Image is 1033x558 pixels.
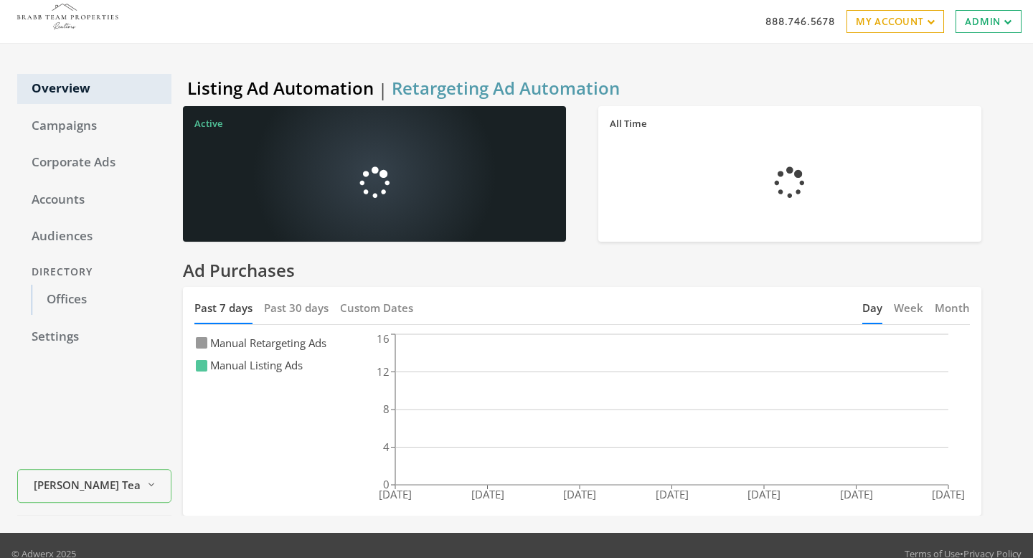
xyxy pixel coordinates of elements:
[610,118,647,130] h3: All Time
[17,148,171,178] a: Corporate Ads
[210,357,303,374] span: Manual Listing Ads
[956,10,1022,33] a: Admin
[932,486,965,501] tspan: [DATE]
[563,486,596,501] tspan: [DATE]
[264,293,329,323] button: Past 30 days
[17,222,171,252] a: Audiences
[194,118,223,130] h3: Active
[379,486,412,501] tspan: [DATE]
[765,14,835,29] a: 888.746.5678
[194,356,304,375] button: Manual Listing Ads
[194,293,253,323] button: Past 7 days
[377,364,390,378] tspan: 12
[894,293,923,323] button: Week
[846,10,944,33] a: My Account
[11,4,121,39] img: Adwerx
[935,293,970,323] button: Month
[383,439,390,453] tspan: 4
[387,76,624,100] button: Retargeting Ad Automation
[862,293,882,323] button: Day
[17,74,171,104] a: Overview
[340,293,413,323] button: Custom Dates
[210,335,326,351] span: Manual Retargeting Ads
[840,486,873,501] tspan: [DATE]
[194,334,328,353] button: Manual Retargeting Ads
[383,477,390,491] tspan: 0
[17,470,171,503] button: [PERSON_NAME] Team
[377,331,390,346] tspan: 16
[747,486,780,501] tspan: [DATE]
[171,259,981,281] h2: Ad Purchases
[32,285,171,315] a: Offices
[471,486,504,501] tspan: [DATE]
[171,72,981,106] div: |
[656,486,689,501] tspan: [DATE]
[17,111,171,141] a: Campaigns
[383,402,390,416] tspan: 8
[17,259,171,285] div: Directory
[17,185,171,215] a: Accounts
[17,322,171,352] a: Settings
[34,477,141,493] span: [PERSON_NAME] Team
[183,76,378,100] button: Listing Ad Automation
